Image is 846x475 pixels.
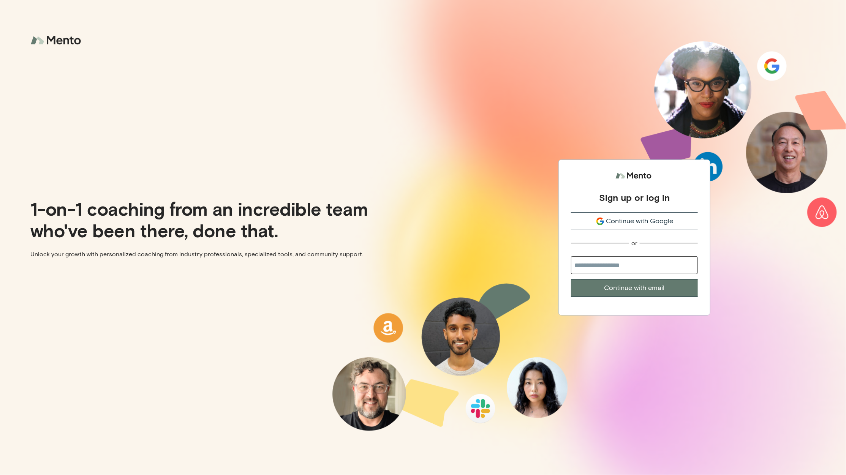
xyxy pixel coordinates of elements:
p: Unlock your growth with personalized coaching from industry professionals, specialized tools, and... [30,250,417,259]
span: Continue with Google [606,216,674,226]
div: or [631,239,637,247]
button: Continue with email [571,279,698,297]
p: 1-on-1 coaching from an incredible team who've been there, done that. [30,198,417,240]
img: logo [30,30,84,50]
img: logo.svg [615,169,653,183]
div: Sign up or log in [599,192,670,203]
button: Continue with Google [571,212,698,230]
